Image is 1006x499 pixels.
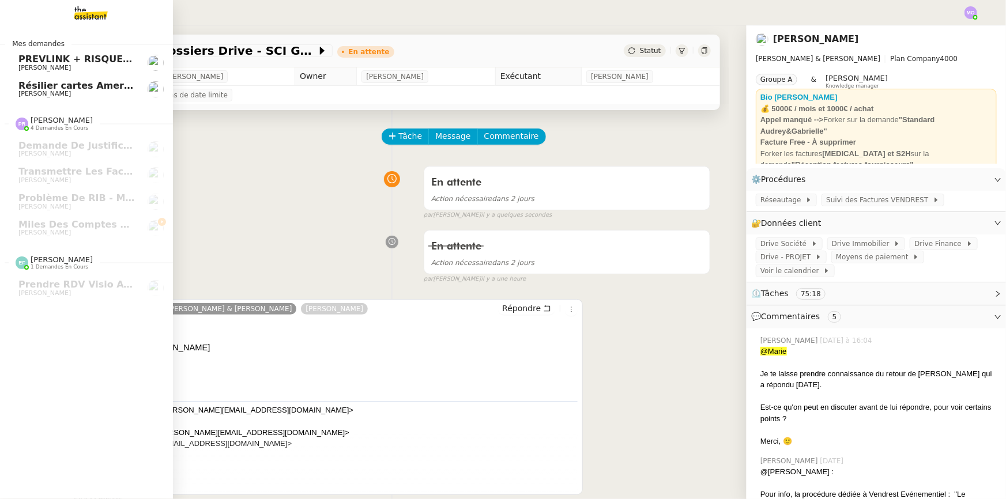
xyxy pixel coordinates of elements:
[747,305,1006,328] div: 💬Commentaires 5
[78,45,317,56] span: VENDREST | Dossiers Drive - SCI Gabrielle
[826,74,888,89] app-user-label: Knowledge manager
[301,304,368,314] a: [PERSON_NAME]
[760,115,935,135] strong: "Standard Audrey&Gabrielle"
[424,210,434,220] span: par
[796,288,826,300] nz-tag: 75:18
[495,67,581,86] td: Exécutant
[148,280,164,296] img: users%2FSg6jQljroSUGpSfKFUOPmUmNaZ23%2Favatar%2FUntitled.png
[823,149,911,158] strong: [MEDICAL_DATA] et S2H
[761,289,789,298] span: Tâches
[431,195,534,203] span: dans 2 jours
[826,194,933,206] span: Suivi des Factures VENDREST
[31,125,88,131] span: 4 demandes en cours
[18,289,71,297] span: [PERSON_NAME]
[760,335,820,346] span: [PERSON_NAME]
[760,251,815,263] span: Drive - PROJET
[756,74,797,85] nz-tag: Groupe A
[18,192,220,203] span: Problème de RIB - MATELAS FRANCAIS
[747,212,1006,235] div: 🔐Données client
[760,148,992,171] div: Forker les factures sur la demande
[78,319,578,335] h4: Re: Vendrest
[165,71,223,82] span: [PERSON_NAME]
[751,173,811,186] span: ⚙️
[435,130,470,143] span: Message
[820,335,875,346] span: [DATE] à 16:04
[760,104,874,113] strong: 💰 5000€ / mois et 1000€ / achat
[914,238,966,250] span: Drive Finance
[760,436,997,447] div: Merci, 🙂
[18,279,244,290] span: Prendre RDV visio avec cabinet comptable
[477,128,546,145] button: Commentaire
[747,168,1006,191] div: ⚙️Procédures
[366,71,424,82] span: [PERSON_NAME]
[16,118,28,130] img: svg
[16,256,28,269] img: svg
[148,81,164,97] img: users%2FgeBNsgrICCWBxRbiuqfStKJvnT43%2Favatar%2F643e594d886881602413a30f_1666712378186.jpeg
[502,303,541,314] span: Répondre
[148,194,164,210] img: users%2FfjlNmCTkLiVoA3HQjY3GA5JXGxb2%2Favatar%2Fstarofservice_97480retdsc0392.png
[431,259,534,267] span: dans 2 jours
[31,255,93,264] span: [PERSON_NAME]
[751,217,826,230] span: 🔐
[295,67,357,86] td: Owner
[761,312,820,321] span: Commentaires
[792,160,914,169] strong: "Réception factures fournisseurs"
[18,166,261,177] span: Transmettre les factures sur [PERSON_NAME]
[148,220,164,236] img: users%2FfjlNmCTkLiVoA3HQjY3GA5JXGxb2%2Favatar%2Fstarofservice_97480retdsc0392.png
[18,219,246,230] span: Miles des comptes Skywards et Flying Blue
[18,54,225,65] span: PREVLINK + RISQUES PROFESSIONNELS
[760,456,820,466] span: [PERSON_NAME]
[751,312,846,321] span: 💬
[826,74,888,82] span: [PERSON_NAME]
[820,456,846,466] span: [DATE]
[163,304,296,314] a: [PERSON_NAME] & [PERSON_NAME]
[832,238,894,250] span: Drive Immobilier
[484,130,539,143] span: Commentaire
[760,238,811,250] span: Drive Société
[431,177,481,188] span: En attente
[756,33,768,46] img: users%2FfjlNmCTkLiVoA3HQjY3GA5JXGxb2%2Favatar%2Fstarofservice_97480retdsc0392.png
[760,466,997,478] div: @[PERSON_NAME] :
[747,282,1006,305] div: ⏲️Tâches 75:18
[148,167,164,183] img: users%2FfjlNmCTkLiVoA3HQjY3GA5JXGxb2%2Favatar%2Fstarofservice_97480retdsc0392.png
[890,55,940,63] span: Plan Company
[591,71,649,82] span: [PERSON_NAME]
[828,311,842,323] nz-tag: 5
[431,195,492,203] span: Action nécessaire
[761,175,806,184] span: Procédures
[760,347,787,356] span: @Marie
[18,64,71,71] span: [PERSON_NAME]
[431,241,481,252] span: En attente
[78,470,578,481] p: Bonjour [PERSON_NAME],
[761,218,822,228] span: Données client
[424,274,526,284] small: [PERSON_NAME]
[481,274,526,284] span: il y a une heure
[431,259,492,267] span: Action nécessaire
[424,210,552,220] small: [PERSON_NAME]
[78,406,354,459] span: [PERSON_NAME] <[PERSON_NAME][EMAIL_ADDRESS][DOMAIN_NAME]> [DATE] 15:33 [PERSON_NAME] <[PERSON_NAM...
[148,55,164,71] img: users%2FfjlNmCTkLiVoA3HQjY3GA5JXGxb2%2Favatar%2Fstarofservice_97480retdsc0392.png
[424,274,434,284] span: par
[640,47,661,55] span: Statut
[382,128,429,145] button: Tâche
[18,229,71,236] span: [PERSON_NAME]
[498,302,555,315] button: Répondre
[31,264,88,270] span: 1 demandes en cours
[756,55,880,63] span: [PERSON_NAME] & [PERSON_NAME]
[811,74,816,89] span: &
[165,89,228,101] span: Pas de date limite
[760,115,823,124] strong: Appel manqué -->
[964,6,977,19] img: svg
[18,80,189,91] span: Résilier cartes American Express
[18,203,71,210] span: [PERSON_NAME]
[148,141,164,157] img: users%2FfjlNmCTkLiVoA3HQjY3GA5JXGxb2%2Favatar%2Fstarofservice_97480retdsc0392.png
[760,93,838,101] a: Bio [PERSON_NAME]
[349,48,390,55] div: En attente
[760,194,805,206] span: Réseautage
[760,114,992,137] div: Forker sur la demande
[18,140,268,151] span: Demande de justificatifs Pennylane - août 2025
[760,402,997,424] div: Est-ce qu'on peut en discuter avant de lui répondre, pour voir certains points ?
[428,128,477,145] button: Message
[760,368,997,391] div: Je te laisse prendre connaissance du retour de [PERSON_NAME] qui a répondu [DATE].
[836,251,913,263] span: Moyens de paiement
